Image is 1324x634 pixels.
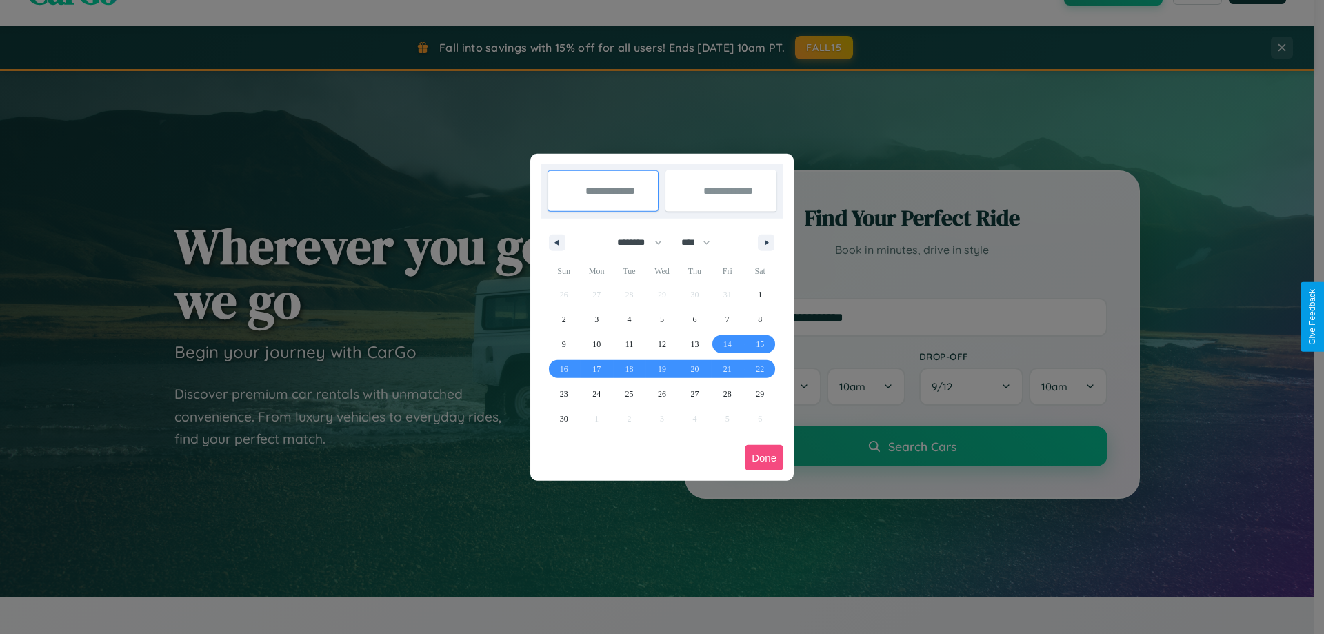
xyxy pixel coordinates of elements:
[613,332,645,357] button: 11
[580,307,612,332] button: 3
[711,332,743,357] button: 14
[711,382,743,406] button: 28
[679,357,711,382] button: 20
[711,260,743,282] span: Fri
[645,332,678,357] button: 12
[744,260,776,282] span: Sat
[548,307,580,332] button: 2
[560,382,568,406] span: 23
[756,357,764,382] span: 22
[679,260,711,282] span: Thu
[679,332,711,357] button: 13
[1307,289,1317,345] div: Give Feedback
[592,357,601,382] span: 17
[580,382,612,406] button: 24
[744,332,776,357] button: 15
[645,260,678,282] span: Wed
[625,382,634,406] span: 25
[679,382,711,406] button: 27
[679,307,711,332] button: 6
[723,357,732,382] span: 21
[690,332,699,357] span: 13
[690,357,699,382] span: 20
[758,282,762,307] span: 1
[580,332,612,357] button: 10
[658,332,666,357] span: 12
[658,382,666,406] span: 26
[625,357,634,382] span: 18
[625,332,634,357] span: 11
[658,357,666,382] span: 19
[711,307,743,332] button: 7
[756,382,764,406] span: 29
[592,332,601,357] span: 10
[744,307,776,332] button: 8
[758,307,762,332] span: 8
[692,307,696,332] span: 6
[744,382,776,406] button: 29
[744,357,776,382] button: 22
[562,307,566,332] span: 2
[580,260,612,282] span: Mon
[548,260,580,282] span: Sun
[560,357,568,382] span: 16
[548,382,580,406] button: 23
[594,307,599,332] span: 3
[580,357,612,382] button: 17
[723,332,732,357] span: 14
[711,357,743,382] button: 21
[613,260,645,282] span: Tue
[745,445,783,470] button: Done
[690,382,699,406] span: 27
[628,307,632,332] span: 4
[592,382,601,406] span: 24
[645,382,678,406] button: 26
[548,357,580,382] button: 16
[660,307,664,332] span: 5
[756,332,764,357] span: 15
[613,357,645,382] button: 18
[725,307,730,332] span: 7
[723,382,732,406] span: 28
[645,307,678,332] button: 5
[645,357,678,382] button: 19
[744,282,776,307] button: 1
[613,307,645,332] button: 4
[560,406,568,431] span: 30
[548,332,580,357] button: 9
[613,382,645,406] button: 25
[562,332,566,357] span: 9
[548,406,580,431] button: 30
